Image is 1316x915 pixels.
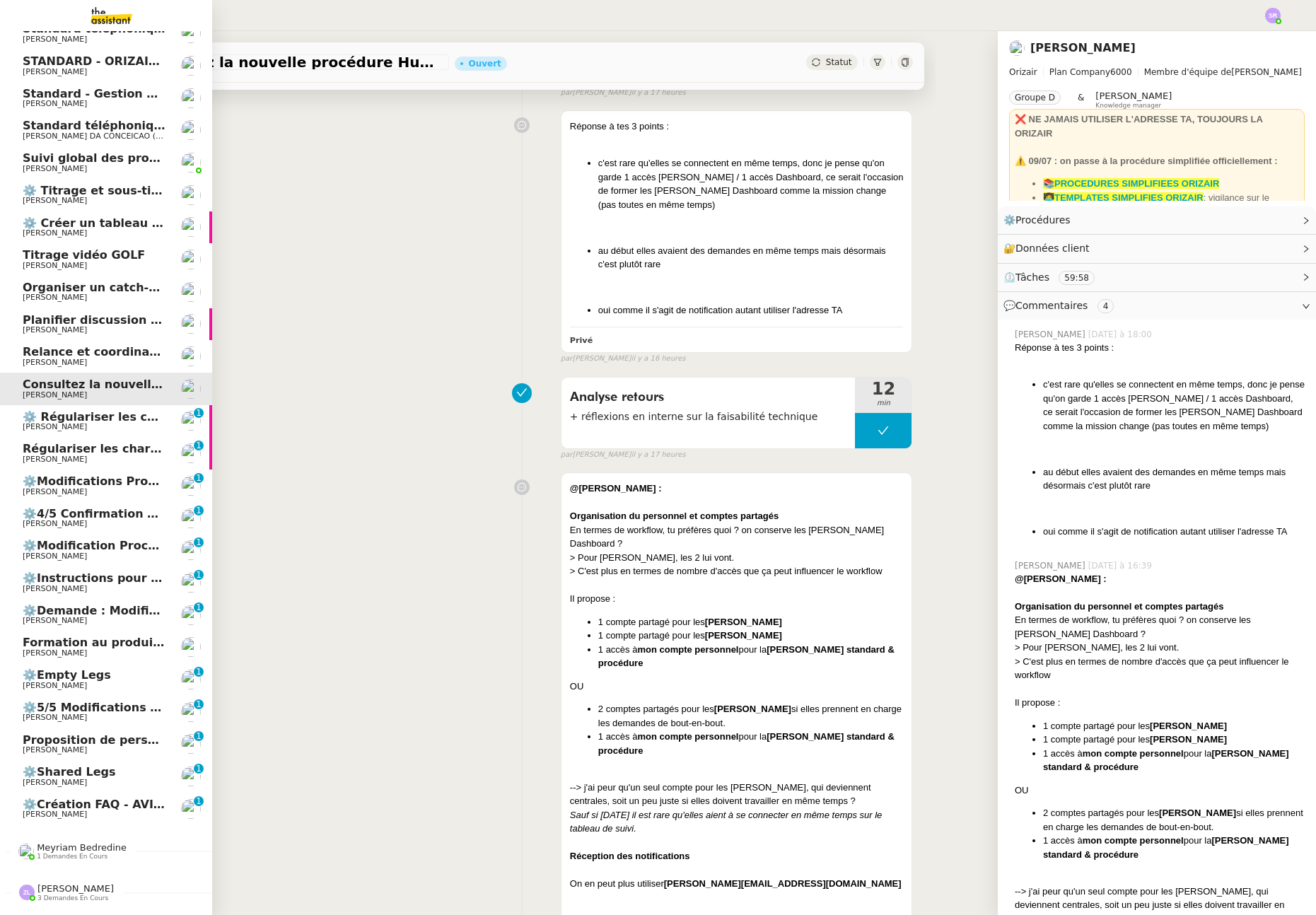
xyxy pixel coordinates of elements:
[23,196,87,205] span: [PERSON_NAME]
[598,303,904,317] li: oui comme il s'agit de notification autant utiliser l'adresse TA
[561,449,686,461] small: [PERSON_NAME]
[998,206,1316,234] div: ⚙️Procédures
[598,731,895,756] strong: [PERSON_NAME] standard & procédure
[714,704,791,714] strong: [PERSON_NAME]
[196,473,202,486] p: 1
[598,629,904,643] li: 1 compte partagé pour les
[637,644,738,655] strong: mon compte personnel
[570,564,904,578] div: > C'est plus en termes de nombre d'accès que ça peut influencer le workflow
[1059,271,1095,285] nz-tag: 59:58
[181,346,201,366] img: users%2FpftfpH3HWzRMeZpe6E7kXDgO5SJ3%2Favatar%2Fa3cc7090-f8ed-4df9-82e0-3c63ac65f9dd
[19,885,35,900] img: svg
[181,217,201,237] img: users%2F6gb6idyi0tfvKNN6zQQM24j9Qto2%2Favatar%2F4d99454d-80b1-4afc-9875-96eb8ae1710f
[1088,559,1155,572] span: [DATE] à 16:39
[23,132,201,141] span: [PERSON_NAME] DA CONCEICAO (thermisure)
[1015,641,1305,655] div: > Pour [PERSON_NAME], les 2 lui vont.
[23,701,292,714] span: ⚙️5/5 Modifications et annulations de vols
[194,473,204,483] nz-badge-sup: 1
[23,778,87,787] span: [PERSON_NAME]
[181,314,201,334] img: users%2FpftfpH3HWzRMeZpe6E7kXDgO5SJ3%2Favatar%2Fa3cc7090-f8ed-4df9-82e0-3c63ac65f9dd
[23,648,87,658] span: [PERSON_NAME]
[1049,67,1110,77] span: Plan Company
[23,99,87,108] span: [PERSON_NAME]
[23,507,267,520] span: ⚙️4/5 Confirmation et paiement de vol
[598,615,904,629] li: 1 compte partagé pour les
[181,153,201,173] img: users%2FoFdbodQ3TgNoWt9kP3GXAs5oaCq1%2Favatar%2Fprofile-pic.png
[181,56,201,76] img: users%2FC9SBsJ0duuaSgpQFj5LgoEX8n0o2%2Favatar%2Fec9d51b8-9413-4189-adfb-7be4d8c96a3c
[1043,806,1305,834] li: 2 comptes partagés pour les si elles prennent en charge les demandes de bout-en-bout.
[1095,102,1161,110] span: Knowledge manager
[23,325,87,334] span: [PERSON_NAME]
[23,390,87,400] span: [PERSON_NAME]
[826,57,852,67] span: Statut
[194,667,204,677] nz-badge-sup: 1
[1015,696,1305,710] div: Il propose :
[181,282,201,302] img: users%2FpftfpH3HWzRMeZpe6E7kXDgO5SJ3%2Favatar%2Fa3cc7090-f8ed-4df9-82e0-3c63ac65f9dd
[23,810,87,819] span: [PERSON_NAME]
[23,35,87,44] span: [PERSON_NAME]
[1078,91,1084,109] span: &
[1015,114,1262,139] strong: ❌ NE JAMAIS UTILISER L'ADRESSE TA, TOUJOURS LA ORIZAIR
[570,810,883,834] em: Sauf si [DATE] il est rare qu'elles aient à se connecter en même temps sur le tableau de suivi.
[194,796,204,806] nz-badge-sup: 1
[181,702,201,722] img: users%2FN1HWBqkdOITPnBN8ULMyqXXfyLA2%2Favatar%2Fadcb4713-0587-417f-ba68-54684a640027
[23,358,87,367] span: [PERSON_NAME]
[23,422,87,431] span: [PERSON_NAME]
[194,602,204,612] nz-badge-sup: 1
[196,602,202,615] p: 1
[23,378,287,391] span: Consultez la nouvelle procédure HubSpot
[23,616,87,625] span: [PERSON_NAME]
[194,731,204,741] nz-badge-sup: 1
[598,643,904,670] li: 1 accès à pour la
[570,551,904,565] div: > Pour [PERSON_NAME], les 2 lui vont.
[664,878,902,889] strong: [PERSON_NAME][EMAIL_ADDRESS][DOMAIN_NAME]
[23,261,87,270] span: [PERSON_NAME]
[196,764,202,776] p: 1
[196,667,202,680] p: 1
[181,573,201,593] img: users%2FC9SBsJ0duuaSgpQFj5LgoEX8n0o2%2Favatar%2Fec9d51b8-9413-4189-adfb-7be4d8c96a3c
[1009,65,1305,79] span: [PERSON_NAME]
[23,455,87,464] span: [PERSON_NAME]
[181,185,201,205] img: users%2FYQzvtHxFwHfgul3vMZmAPOQmiRm1%2Favatar%2Fbenjamin-delahaye_m.png
[1043,178,1219,189] a: 📚PROCEDURES SIMPLIFIEES ORIZAIR
[194,537,204,547] nz-badge-sup: 1
[1015,214,1071,226] span: Procédures
[598,702,904,730] li: 2 comptes partagés pour les si elles prennent en charge les demandes de bout-en-bout.
[1003,240,1095,257] span: 🔐
[23,733,321,747] span: Proposition de personnalisation des templates
[23,539,434,552] span: ⚙️Modification Procédure 2/5 RECHERCHE DE VOLS - Empty Legs
[855,397,912,409] span: min
[23,228,87,238] span: [PERSON_NAME]
[23,184,334,197] span: ⚙️ Titrage et sous-titrage multilingue des vidéos
[1043,733,1305,747] li: 1 compte partagé pour les
[1043,719,1305,733] li: 1 compte partagé pour les
[570,592,904,606] div: Il propose :
[1159,808,1236,818] strong: [PERSON_NAME]
[181,88,201,108] img: users%2FW4OQjB9BRtYK2an7yusO0WsYLsD3%2Favatar%2F28027066-518b-424c-8476-65f2e549ac29
[23,313,307,327] span: Planifier discussion innovation et croissance
[998,264,1316,291] div: ⏲️Tâches 59:58
[570,483,662,494] strong: @[PERSON_NAME] :
[561,353,686,365] small: [PERSON_NAME]
[23,216,259,230] span: ⚙️ Créer un tableau de bord mensuel
[23,584,87,593] span: [PERSON_NAME]
[23,151,284,165] span: Suivi global des procédures - Gestion PM
[181,734,201,754] img: users%2FC9SBsJ0duuaSgpQFj5LgoEX8n0o2%2Favatar%2Fec9d51b8-9413-4189-adfb-7be4d8c96a3c
[23,519,87,528] span: [PERSON_NAME]
[196,699,202,712] p: 1
[570,680,904,694] div: OU
[1110,67,1132,77] span: 6000
[1043,834,1305,861] li: 1 accès à pour la
[1043,192,1204,203] a: 👩‍💻TEMPLATES SIMPLIFIES ORIZAIR
[23,487,87,496] span: [PERSON_NAME]
[469,59,501,68] div: Ouvert
[570,387,847,408] span: Analyse retours
[1265,8,1281,23] img: svg
[1003,300,1119,311] span: 💬
[23,87,390,100] span: Standard - Gestion des appels entrants - septembre 2025
[570,781,904,808] div: --> j'ai peur qu'un seul compte pour les [PERSON_NAME], qui deviennent centrales, soit un peu jus...
[181,605,201,625] img: users%2FC9SBsJ0duuaSgpQFj5LgoEX8n0o2%2Favatar%2Fec9d51b8-9413-4189-adfb-7be4d8c96a3c
[181,250,201,269] img: users%2FYQzvtHxFwHfgul3vMZmAPOQmiRm1%2Favatar%2Fbenjamin-delahaye_m.png
[23,293,87,302] span: [PERSON_NAME]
